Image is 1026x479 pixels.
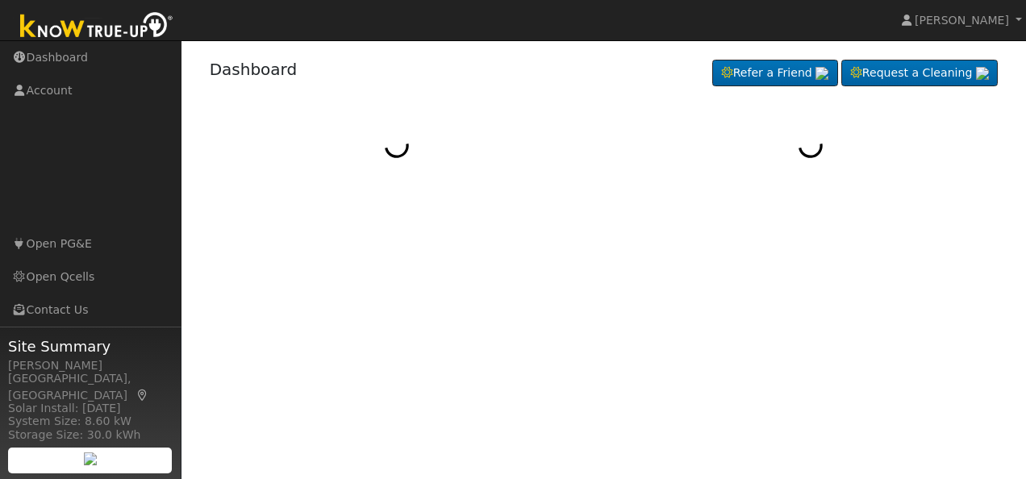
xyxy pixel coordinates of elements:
[8,335,173,357] span: Site Summary
[712,60,838,87] a: Refer a Friend
[8,427,173,444] div: Storage Size: 30.0 kWh
[12,9,181,45] img: Know True-Up
[84,452,97,465] img: retrieve
[8,413,173,430] div: System Size: 8.60 kW
[976,67,989,80] img: retrieve
[8,357,173,374] div: [PERSON_NAME]
[210,60,298,79] a: Dashboard
[8,400,173,417] div: Solar Install: [DATE]
[841,60,998,87] a: Request a Cleaning
[8,370,173,404] div: [GEOGRAPHIC_DATA], [GEOGRAPHIC_DATA]
[136,389,150,402] a: Map
[815,67,828,80] img: retrieve
[915,14,1009,27] span: [PERSON_NAME]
